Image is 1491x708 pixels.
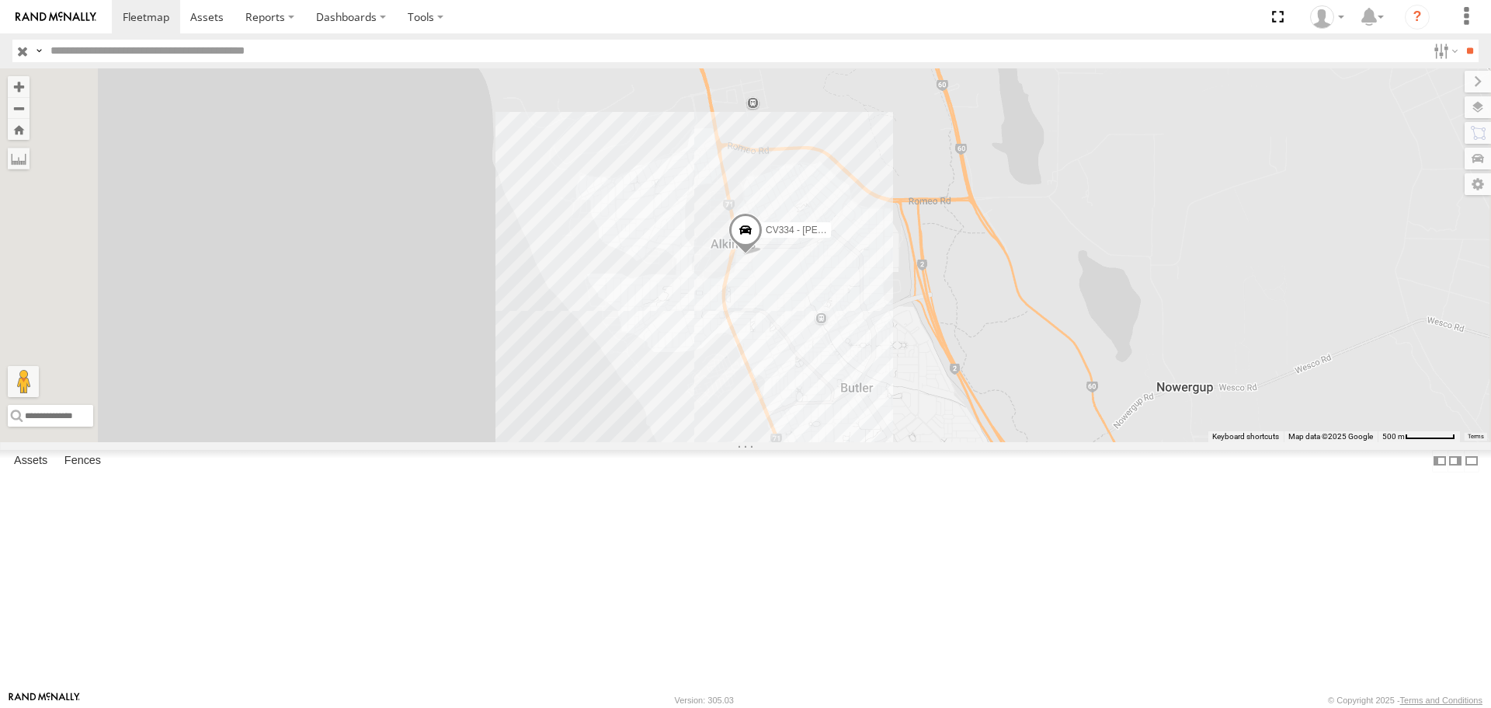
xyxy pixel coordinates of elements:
[8,97,30,119] button: Zoom out
[1432,450,1448,473] label: Dock Summary Table to the Left
[33,40,45,62] label: Search Query
[9,692,80,708] a: Visit our Website
[1465,173,1491,195] label: Map Settings
[1427,40,1461,62] label: Search Filter Options
[675,696,734,705] div: Version: 305.03
[766,225,879,236] span: CV334 - [PERSON_NAME]
[6,451,55,473] label: Assets
[8,76,30,97] button: Zoom in
[1464,450,1479,473] label: Hide Summary Table
[1400,696,1482,705] a: Terms and Conditions
[1405,5,1430,30] i: ?
[1305,5,1350,29] div: Dean Richter
[1448,450,1463,473] label: Dock Summary Table to the Right
[1328,696,1482,705] div: © Copyright 2025 -
[8,119,30,140] button: Zoom Home
[8,366,39,397] button: Drag Pegman onto the map to open Street View
[1212,431,1279,442] button: Keyboard shortcuts
[1468,433,1484,439] a: Terms
[57,451,109,473] label: Fences
[16,12,96,23] img: rand-logo.svg
[8,148,30,169] label: Measure
[1288,432,1373,441] span: Map data ©2025 Google
[1382,432,1405,441] span: 500 m
[1378,431,1460,442] button: Map Scale: 500 m per 61 pixels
